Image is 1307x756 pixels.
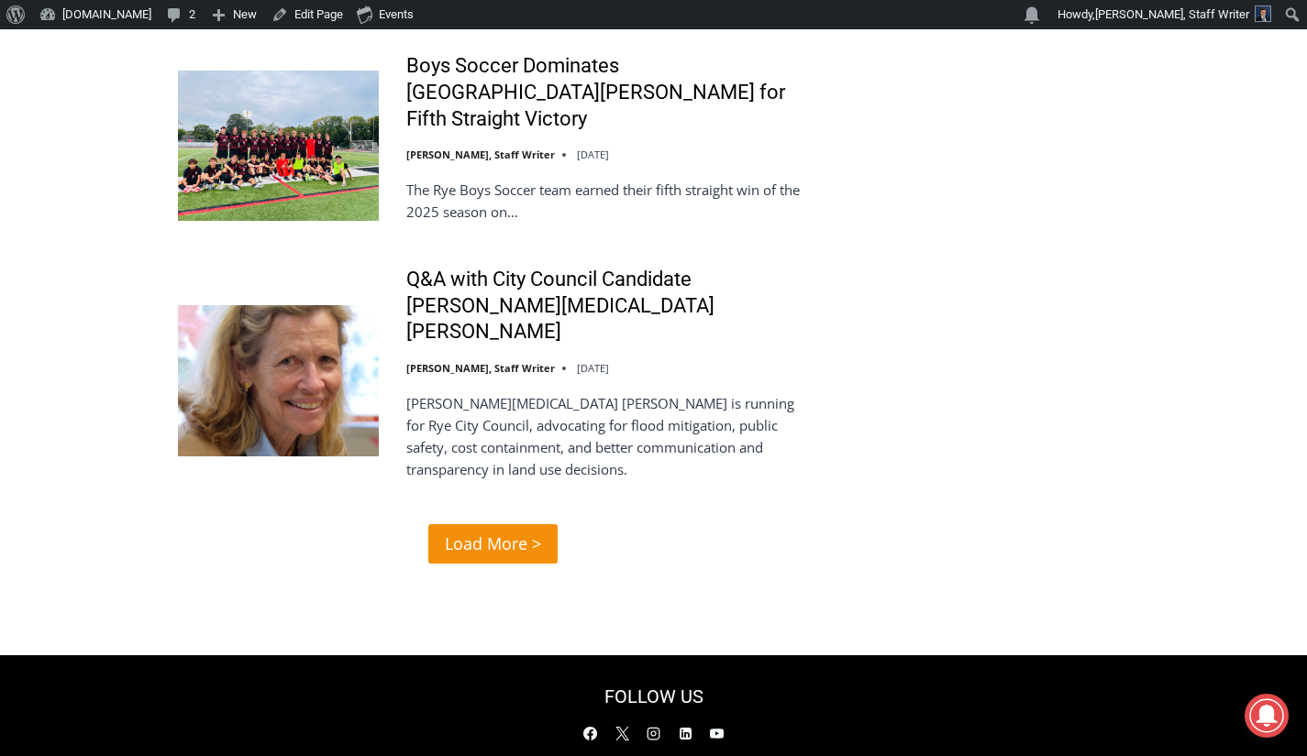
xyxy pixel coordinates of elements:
a: Load More > [428,524,558,564]
a: Q&A with City Council Candidate [PERSON_NAME][MEDICAL_DATA] [PERSON_NAME] [406,267,809,345]
a: X [608,719,636,747]
a: Facebook [577,719,604,747]
a: Boys Soccer Dominates [GEOGRAPHIC_DATA][PERSON_NAME] for Fifth Straight Victory [406,53,809,132]
p: The Rye Boys Soccer team earned their fifth straight win of the 2025 season on… [406,179,809,223]
time: [DATE] [577,148,609,161]
p: [PERSON_NAME][MEDICAL_DATA] [PERSON_NAME] is running for Rye City Council, advocating for flood m... [406,392,809,480]
img: Boys Soccer Dominates Port Chester for Fifth Straight Victory [178,71,379,221]
img: Q&A with City Council Candidate Robin Thrush Jovanovich [178,305,379,455]
a: [PERSON_NAME], Staff Writer [406,148,555,161]
a: Instagram [640,719,668,747]
a: YouTube [703,719,731,747]
span: [PERSON_NAME], Staff Writer [1095,7,1249,21]
h2: FOLLOW US [500,683,808,710]
img: Charlie Morris headshot PROFESSIONAL HEADSHOT [1255,5,1271,22]
time: [DATE] [577,361,609,375]
span: Load More > [445,531,541,557]
a: [PERSON_NAME], Staff Writer [406,361,555,375]
a: Linkedin [671,719,699,747]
